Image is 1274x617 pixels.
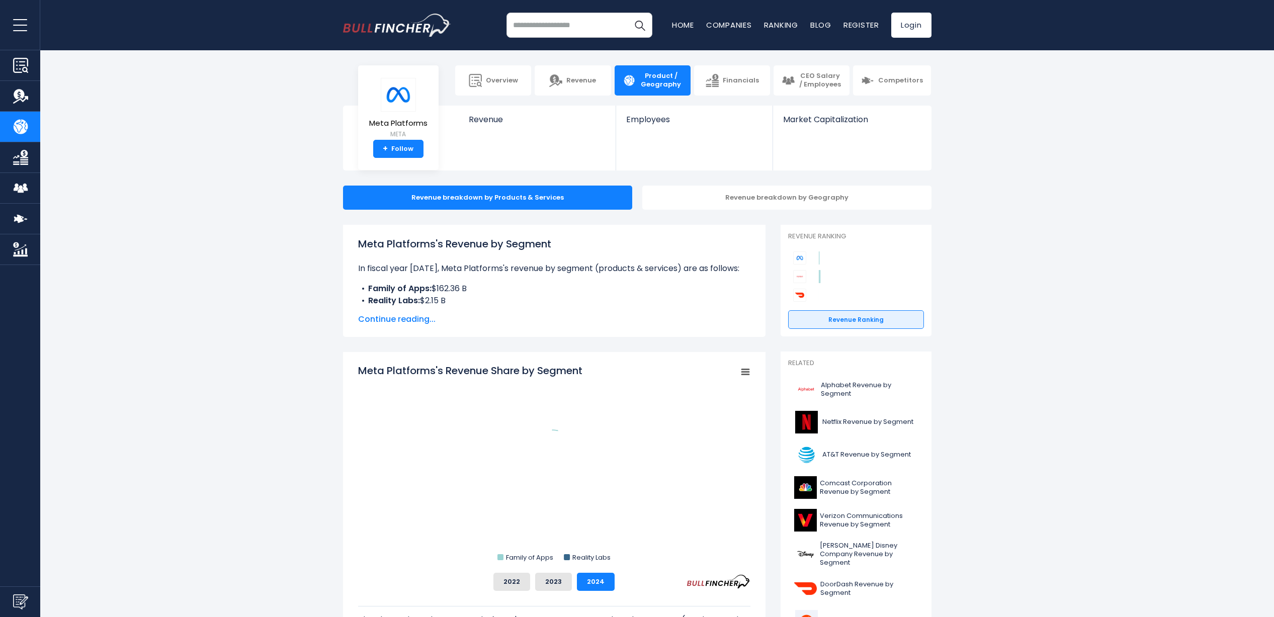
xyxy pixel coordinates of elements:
span: Product / Geography [640,72,683,89]
a: Login [891,13,931,38]
span: [PERSON_NAME] Disney Company Revenue by Segment [820,542,918,567]
a: Alphabet Revenue by Segment [788,376,924,403]
span: Meta Platforms [369,119,428,128]
img: DASH logo [794,577,818,600]
a: Competitors [853,65,931,96]
img: CMCSA logo [794,476,817,499]
button: 2024 [577,573,615,591]
a: Financials [694,65,770,96]
span: Employees [626,115,762,124]
span: Revenue [469,115,606,124]
img: bullfincher logo [343,14,451,37]
span: Overview [486,76,518,85]
a: Netflix Revenue by Segment [788,408,924,436]
button: Search [627,13,652,38]
span: Comcast Corporation Revenue by Segment [820,479,918,496]
a: Market Capitalization [773,106,930,141]
a: Ranking [764,20,798,30]
a: Revenue [459,106,616,141]
text: Reality Labs [572,553,611,562]
small: META [369,130,428,139]
a: Register [843,20,879,30]
a: Blog [810,20,831,30]
span: Verizon Communications Revenue by Segment [820,512,918,529]
img: T logo [794,444,819,466]
a: Companies [706,20,752,30]
span: AT&T Revenue by Segment [822,451,911,459]
li: $2.15 B [358,295,750,307]
a: Overview [455,65,531,96]
h1: Meta Platforms's Revenue by Segment [358,236,750,251]
svg: Meta Platforms's Revenue Share by Segment [358,364,750,565]
button: 2022 [493,573,530,591]
a: [PERSON_NAME] Disney Company Revenue by Segment [788,539,924,570]
img: DoorDash competitors logo [793,289,806,302]
p: Revenue Ranking [788,232,924,241]
span: Continue reading... [358,313,750,325]
text: Family of Apps [506,553,553,562]
strong: + [383,144,388,153]
img: Meta Platforms competitors logo [793,251,806,265]
div: Revenue breakdown by Products & Services [343,186,632,210]
span: Market Capitalization [783,115,920,124]
p: In fiscal year [DATE], Meta Platforms's revenue by segment (products & services) are as follows: [358,262,750,275]
img: DIS logo [794,543,817,566]
b: Reality Labs: [368,295,420,306]
tspan: Meta Platforms's Revenue Share by Segment [358,364,582,378]
img: VZ logo [794,509,817,532]
a: Home [672,20,694,30]
a: Employees [616,106,773,141]
a: Revenue Ranking [788,310,924,329]
a: Verizon Communications Revenue by Segment [788,506,924,534]
img: Alphabet competitors logo [793,270,806,283]
img: GOOGL logo [794,378,818,401]
a: Go to homepage [343,14,451,37]
a: DoorDash Revenue by Segment [788,575,924,602]
a: CEO Salary / Employees [774,65,850,96]
span: Netflix Revenue by Segment [822,418,913,426]
span: Financials [723,76,759,85]
a: Product / Geography [615,65,691,96]
a: Comcast Corporation Revenue by Segment [788,474,924,501]
a: AT&T Revenue by Segment [788,441,924,469]
span: DoorDash Revenue by Segment [820,580,917,597]
div: Revenue breakdown by Geography [642,186,931,210]
span: Alphabet Revenue by Segment [821,381,918,398]
a: Meta Platforms META [369,77,428,140]
button: 2023 [535,573,572,591]
b: Family of Apps: [368,283,432,294]
p: Related [788,359,924,368]
li: $162.36 B [358,283,750,295]
a: +Follow [373,140,423,158]
span: Revenue [566,76,596,85]
img: NFLX logo [794,411,819,433]
a: Revenue [535,65,611,96]
span: Competitors [878,76,923,85]
span: CEO Salary / Employees [799,72,841,89]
